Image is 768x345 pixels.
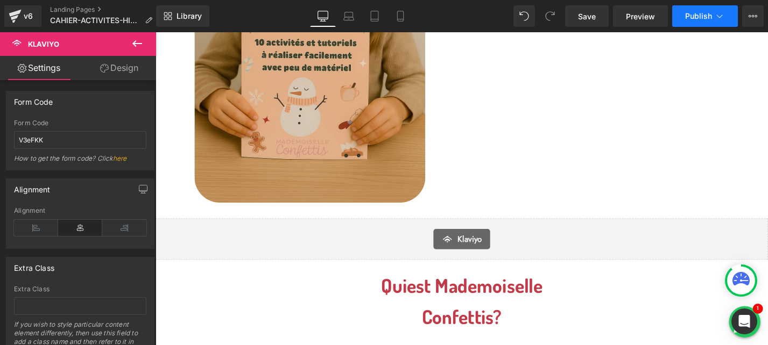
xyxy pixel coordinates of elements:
span: M [297,256,312,282]
img: WhatsApp [615,296,638,320]
span: Publish [685,12,712,20]
span: Klaviyo [28,40,59,48]
a: Landing Pages [50,5,161,14]
a: here [113,154,127,162]
span: e [401,256,411,282]
span: e [267,256,277,282]
span: C [283,289,294,315]
span: CAHIER-ACTIVITES-HIVER [50,16,140,25]
span: e [382,256,392,282]
div: Open Intercom Messenger [731,308,757,334]
span: l [397,256,401,282]
span: Library [177,11,202,21]
span: s [277,256,286,282]
button: More [742,5,764,27]
span: t [286,256,293,282]
div: Alignment [14,207,146,214]
span: o [358,256,369,282]
span: i [263,256,267,282]
span: u [252,256,263,282]
span: t [332,289,339,315]
span: e [332,256,342,282]
div: Form Code [14,91,53,106]
span: Preview [626,11,655,22]
a: Laptop [336,5,362,27]
span: i [346,289,351,315]
span: s [351,289,359,315]
span: Q [240,256,252,282]
div: How to get the form code? Click [14,154,146,170]
span: f [315,289,322,315]
a: Mobile [387,5,413,27]
div: Alignment [14,179,51,194]
span: t [339,289,346,315]
span: n [305,289,315,315]
div: Extra Class [14,257,54,272]
span: e [322,289,332,315]
div: v6 [22,9,35,23]
div: Extra Class [14,285,146,293]
a: Desktop [310,5,336,27]
span: ? [359,289,368,315]
a: New Library [156,5,209,27]
button: Redo [539,5,561,27]
div: 1 [635,289,646,299]
span: l [392,256,397,282]
a: v6 [4,5,41,27]
span: s [374,256,382,282]
span: o [294,289,305,315]
span: m [342,256,358,282]
div: Form Code [14,119,146,127]
button: Publish [672,5,738,27]
a: Tablet [362,5,387,27]
a: Preview [613,5,668,27]
span: d [321,256,332,282]
button: Undo [513,5,535,27]
span: Save [578,11,596,22]
span: i [369,256,374,282]
a: Design [80,56,158,80]
span: a [312,256,321,282]
span: Klaviyo [321,213,347,226]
